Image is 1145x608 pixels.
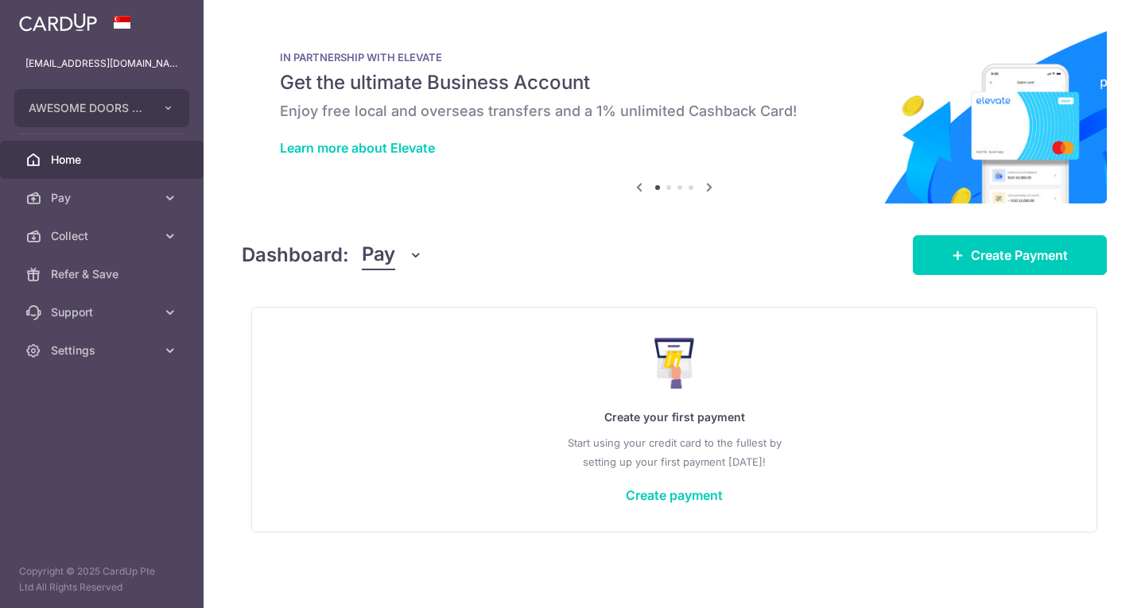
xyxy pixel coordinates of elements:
h6: Enjoy free local and overseas transfers and a 1% unlimited Cashback Card! [280,102,1069,121]
button: AWESOME DOORS PTE. LTD. [14,89,189,127]
p: [EMAIL_ADDRESS][DOMAIN_NAME] [25,56,178,72]
span: Pay [51,190,156,206]
span: Home [51,152,156,168]
span: Refer & Save [51,266,156,282]
h4: Dashboard: [242,241,349,269]
p: Create your first payment [284,408,1065,427]
span: AWESOME DOORS PTE. LTD. [29,100,146,116]
button: Pay [362,240,423,270]
img: Renovation banner [242,25,1107,203]
span: Pay [362,240,395,270]
p: IN PARTNERSHIP WITH ELEVATE [280,51,1069,64]
span: Collect [51,228,156,244]
span: Create Payment [971,246,1068,265]
a: Create Payment [913,235,1107,275]
p: Start using your credit card to the fullest by setting up your first payment [DATE]! [284,433,1065,471]
h5: Get the ultimate Business Account [280,70,1069,95]
img: Make Payment [654,338,695,389]
iframe: Opens a widget where you can find more information [1043,560,1129,600]
span: Support [51,304,156,320]
a: Learn more about Elevate [280,140,435,156]
img: CardUp [19,13,97,32]
span: Settings [51,343,156,358]
a: Create payment [626,487,723,503]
